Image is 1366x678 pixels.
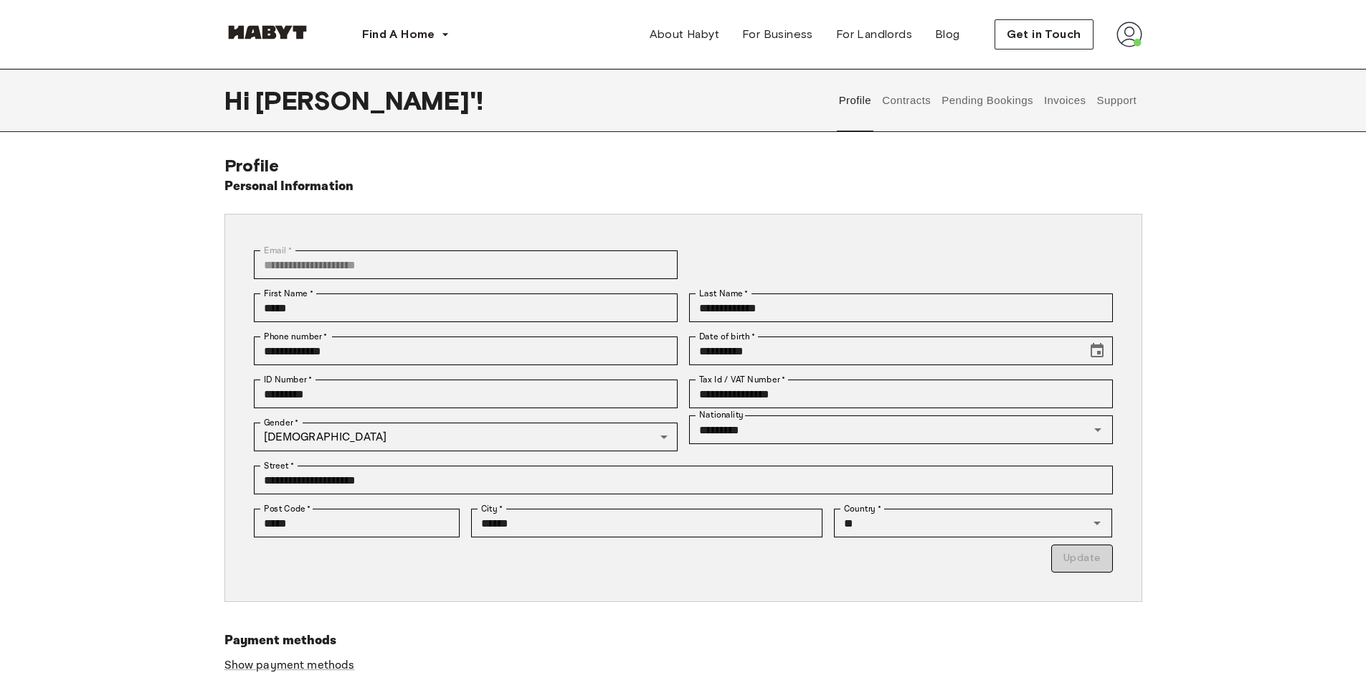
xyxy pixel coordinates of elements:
a: Show payment methods [224,658,355,673]
span: Find A Home [362,26,435,43]
span: [PERSON_NAME]' ! [255,85,483,116]
div: [DEMOGRAPHIC_DATA] [254,423,678,451]
span: Profile [224,155,280,176]
label: Last Name [699,287,749,300]
label: City [481,502,503,515]
label: Nationality [699,409,744,421]
span: Blog [935,26,960,43]
h6: Payment methods [224,631,1142,651]
span: Get in Touch [1007,26,1081,43]
button: Get in Touch [995,19,1094,50]
img: avatar [1116,22,1142,47]
span: For Landlords [836,26,912,43]
button: Pending Bookings [940,69,1035,132]
label: Phone number [264,330,328,343]
button: Open [1087,513,1107,533]
img: Habyt [224,25,310,39]
label: Email [264,244,292,257]
div: You can't change your email address at the moment. Please reach out to customer support in case y... [254,250,678,279]
button: Contracts [881,69,933,132]
button: Invoices [1042,69,1087,132]
span: About Habyt [650,26,719,43]
label: Gender [264,416,298,429]
button: Support [1095,69,1139,132]
a: For Business [731,20,825,49]
label: ID Number [264,373,312,386]
a: Blog [924,20,972,49]
a: For Landlords [825,20,924,49]
h6: Personal Information [224,176,354,197]
label: Post Code [264,502,311,515]
a: About Habyt [638,20,731,49]
label: Country [844,502,881,515]
label: Street [264,459,294,472]
span: Hi [224,85,255,116]
label: Date of birth [699,330,755,343]
button: Profile [837,69,873,132]
span: For Business [742,26,813,43]
label: First Name [264,287,313,300]
button: Open [1088,420,1108,440]
button: Find A Home [351,20,461,49]
div: user profile tabs [833,69,1142,132]
label: Tax Id / VAT Number [699,373,785,386]
button: Choose date, selected date is Mar 26, 1989 [1083,336,1111,365]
